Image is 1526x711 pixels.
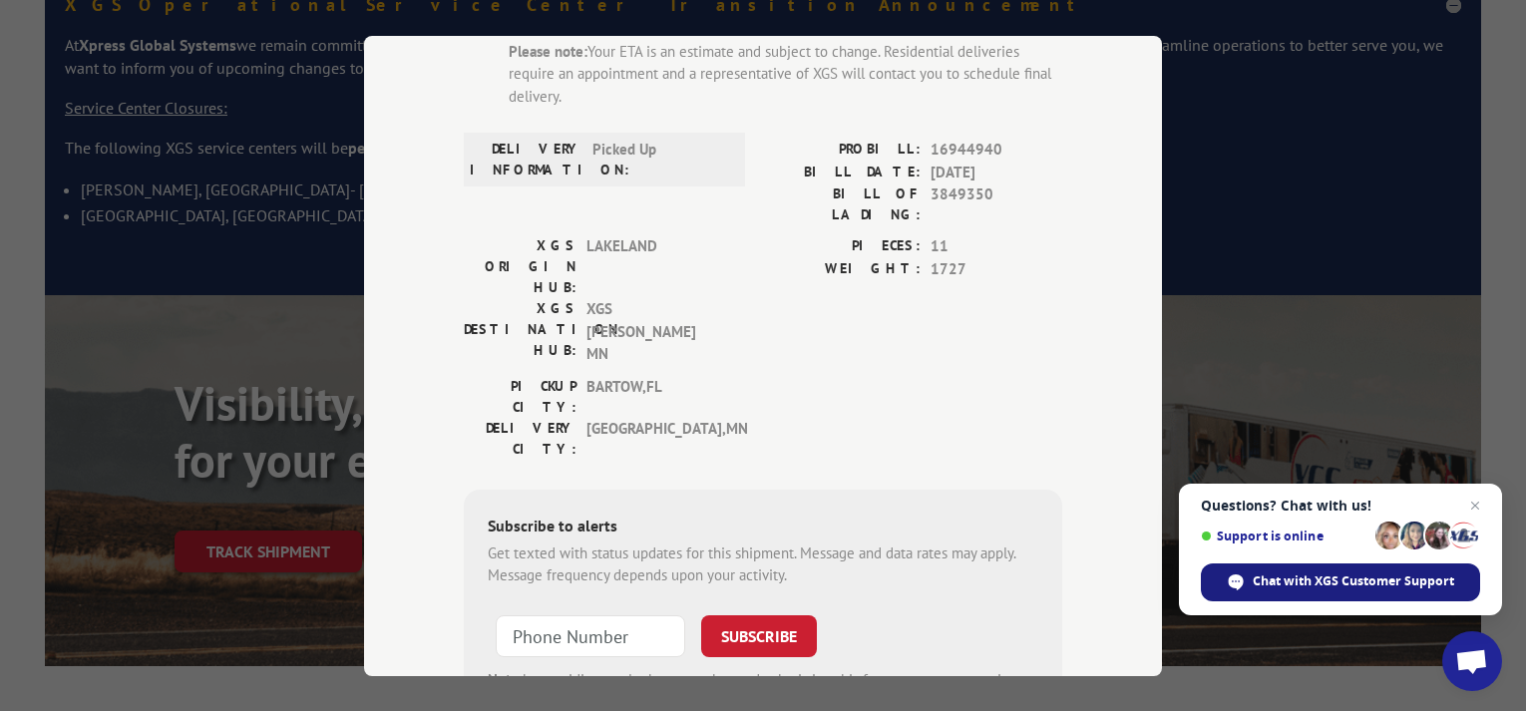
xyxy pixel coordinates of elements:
[1201,498,1480,514] span: Questions? Chat with us!
[509,41,587,60] strong: Please note:
[763,139,921,162] label: PROBILL:
[1201,563,1480,601] span: Chat with XGS Customer Support
[931,139,1062,162] span: 16944940
[763,183,921,225] label: BILL OF LADING:
[488,669,523,688] strong: Note:
[1253,572,1454,590] span: Chat with XGS Customer Support
[931,257,1062,280] span: 1727
[592,139,727,180] span: Picked Up
[464,298,576,366] label: XGS DESTINATION HUB:
[701,614,817,656] button: SUBSCRIBE
[488,513,1038,541] div: Subscribe to alerts
[1442,631,1502,691] a: Open chat
[931,235,1062,258] span: 11
[470,139,582,180] label: DELIVERY INFORMATION:
[586,417,721,459] span: [GEOGRAPHIC_DATA] , MN
[1201,529,1368,543] span: Support is online
[464,417,576,459] label: DELIVERY CITY:
[763,235,921,258] label: PIECES:
[586,235,721,298] span: LAKELAND
[931,183,1062,225] span: 3849350
[931,161,1062,183] span: [DATE]
[496,614,685,656] input: Phone Number
[763,161,921,183] label: BILL DATE:
[464,375,576,417] label: PICKUP CITY:
[763,257,921,280] label: WEIGHT:
[488,541,1038,586] div: Get texted with status updates for this shipment. Message and data rates may apply. Message frequ...
[464,235,576,298] label: XGS ORIGIN HUB:
[509,40,1062,108] div: Your ETA is an estimate and subject to change. Residential deliveries require an appointment and ...
[586,375,721,417] span: BARTOW , FL
[586,298,721,366] span: XGS [PERSON_NAME] MN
